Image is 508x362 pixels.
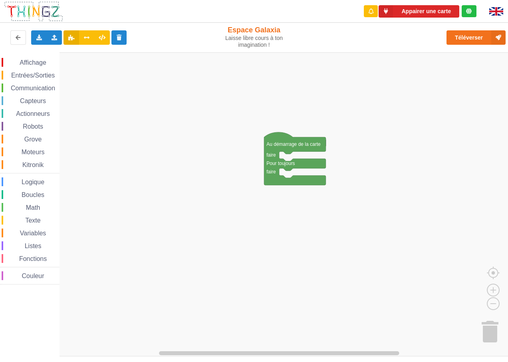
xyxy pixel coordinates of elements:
span: Kitronik [21,161,45,168]
button: Appairer une carte [379,5,459,18]
text: faire [266,169,276,175]
span: Texte [24,217,42,224]
text: faire [266,152,276,158]
span: Entrées/Sorties [10,72,56,79]
span: Grove [23,136,43,143]
img: thingz_logo.png [4,1,63,22]
div: Tu es connecté au serveur de création de Thingz [462,5,476,17]
span: Couleur [21,272,46,279]
span: Logique [20,179,46,185]
span: Boucles [20,191,46,198]
text: Pour toujours [266,161,295,166]
span: Affichage [18,59,47,66]
div: Laisse libre cours à ton imagination ! [211,35,297,48]
span: Actionneurs [15,110,51,117]
div: Espace Galaxia [211,26,297,48]
span: Capteurs [19,97,47,104]
span: Moteurs [20,149,46,155]
span: Communication [10,85,56,91]
span: Variables [19,230,48,237]
button: Téléverser [446,30,506,45]
span: Robots [22,123,44,130]
span: Listes [24,243,43,249]
span: Math [25,204,42,211]
text: Au démarrage de la carte [266,141,321,147]
img: gb.png [489,7,503,16]
span: Fonctions [18,255,48,262]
